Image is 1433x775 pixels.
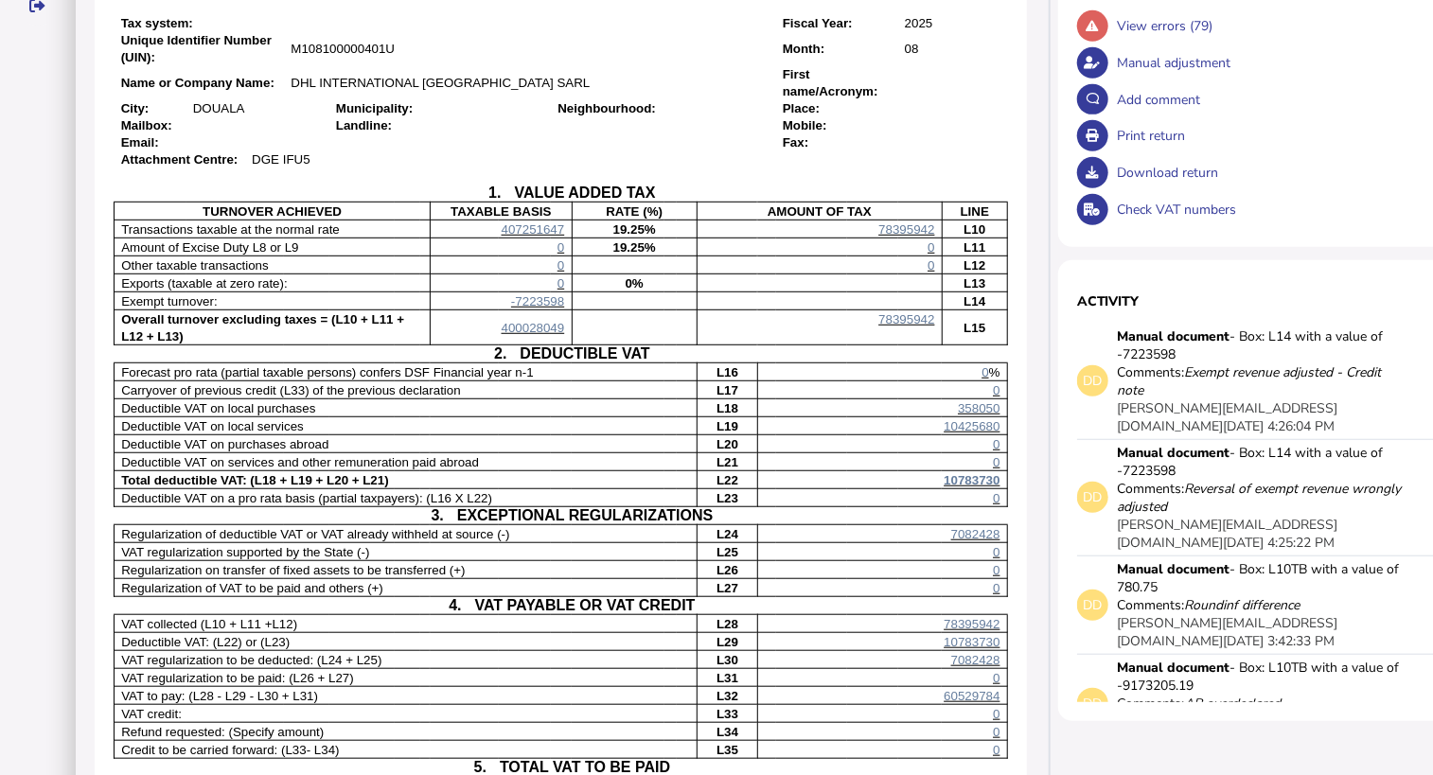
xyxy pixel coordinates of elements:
[1118,516,1402,552] div: [DATE] 4:25:22 PM
[193,101,245,115] span: DOUALA
[1118,444,1230,462] strong: Manual document
[878,222,934,237] span: 78395942
[475,597,696,613] span: VAT PAYABLE OR VAT CREDIT
[961,204,989,219] span: LINE
[716,365,738,379] span: L16
[1077,590,1108,621] div: DD
[993,383,1000,397] span: 0
[964,321,985,335] span: L15
[716,383,738,397] span: L17
[928,240,934,255] span: 0
[905,42,919,56] span: 08
[1118,659,1402,695] div: - Box: L10TB with a value of -9173205.19
[944,473,1000,487] span: 10783730
[1118,659,1230,677] strong: Manual document
[944,419,1000,433] span: 10425680
[1118,614,1338,650] app-user-presentation: [PERSON_NAME][EMAIL_ADDRESS][DOMAIN_NAME]
[606,204,663,219] span: RATE (%)
[121,152,252,167] span: Attachment Centre:
[121,135,159,150] span: Email:
[121,33,272,64] span: Unique Identifier Number (UIN):
[121,16,193,30] span: Tax system:
[121,707,182,721] span: VAT credit:
[252,152,310,167] span: DGE IFU5
[336,118,392,132] span: Landline:
[1077,84,1108,115] button: Make a comment in the activity log.
[716,455,738,469] span: L21
[451,204,551,219] span: TAXABLE BASIS
[951,527,1000,541] span: 7082428
[121,563,465,577] span: Regularization on transfer of fixed assets to be transferred (+)
[716,401,738,415] span: L18
[993,545,1000,559] span: 0
[1077,482,1108,513] div: DD
[121,222,340,237] span: Transactions taxable at the normal rate
[928,258,934,273] span: 0
[993,563,1000,577] span: 0
[1077,10,1108,42] button: Show errors associated with this return.
[1118,480,1402,516] div: Comments:
[121,76,274,90] span: Name or Company Name:
[964,258,985,273] span: L12
[1077,688,1108,719] div: DD
[502,222,565,237] span: 407251647
[905,16,933,30] span: 2025
[1118,480,1402,516] i: Reversal of exempt revenue wrongly adjusted
[474,759,500,775] span: 5.
[982,365,988,379] span: 0
[1118,614,1402,650] div: [DATE] 3:42:33 PM
[121,743,339,757] span: Credit to be carried forward: (L33- L34)
[121,581,383,595] span: Regularization of VAT to be paid and others (+)
[121,118,172,132] span: Mailbox:
[716,707,738,721] span: L33
[203,204,342,219] span: TURNOVER ACHIEVED
[878,312,934,326] span: 78395942
[716,671,738,685] span: L31
[1118,560,1402,596] div: - Box: L10TB with a value of 780.75
[121,617,297,631] span: VAT collected (L10 + L11 +L12)
[716,743,738,757] span: L35
[511,294,564,308] span: -7223598
[1118,327,1230,345] strong: Manual document
[964,276,985,291] span: L13
[121,365,534,379] span: Forecast pro rata (partial taxable persons) confers DSF Financial year n-1
[1118,399,1402,435] div: [DATE] 4:26:04 PM
[716,689,738,703] span: L32
[944,617,1000,631] span: 78395942
[944,689,1000,703] span: 60529784
[121,383,461,397] span: Carryover of previous credit (L33) of the previous declaration
[432,507,457,523] span: 3.
[515,185,656,201] span: VALUE ADDED TAX
[626,276,644,291] span: 0%
[1185,695,1282,713] i: AR overdeclared
[121,545,369,559] span: VAT regularization supported by the State (-)
[993,707,1000,721] span: 0
[121,689,318,703] span: VAT to pay: (L28 - L29 - L30 + L31)
[716,419,738,433] span: L19
[1118,363,1382,399] i: Exempt revenue adjusted - Credit note
[121,635,290,649] span: Deductible VAT: (L22) or (L23)
[783,16,853,30] span: Fiscal Year:
[291,76,590,90] span: DHL INTERNATIONAL [GEOGRAPHIC_DATA] SARL
[716,653,738,667] span: L30
[716,473,738,487] span: L22
[964,294,985,308] span: L14
[993,491,1000,505] span: 0
[121,294,217,308] span: Exempt turnover:
[613,240,656,255] span: 19.25%
[768,204,872,219] span: AMOUNT OF TAX
[716,545,738,559] span: L25
[557,258,564,273] span: 0
[783,67,878,98] span: First name/Acronym:
[964,240,985,255] span: L11
[716,437,738,451] span: L20
[500,759,670,775] span: TOTAL VAT TO BE PAID
[557,240,564,255] span: 0
[958,401,1000,415] span: 358050
[783,42,824,56] span: Month:
[291,42,395,56] span: M108100000401U
[716,563,738,577] span: L26
[449,597,474,613] span: 4.
[336,101,413,115] span: Municipality:
[121,312,404,343] span: Overall turnover excluding taxes = (L10 + L11 + L12 + L13)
